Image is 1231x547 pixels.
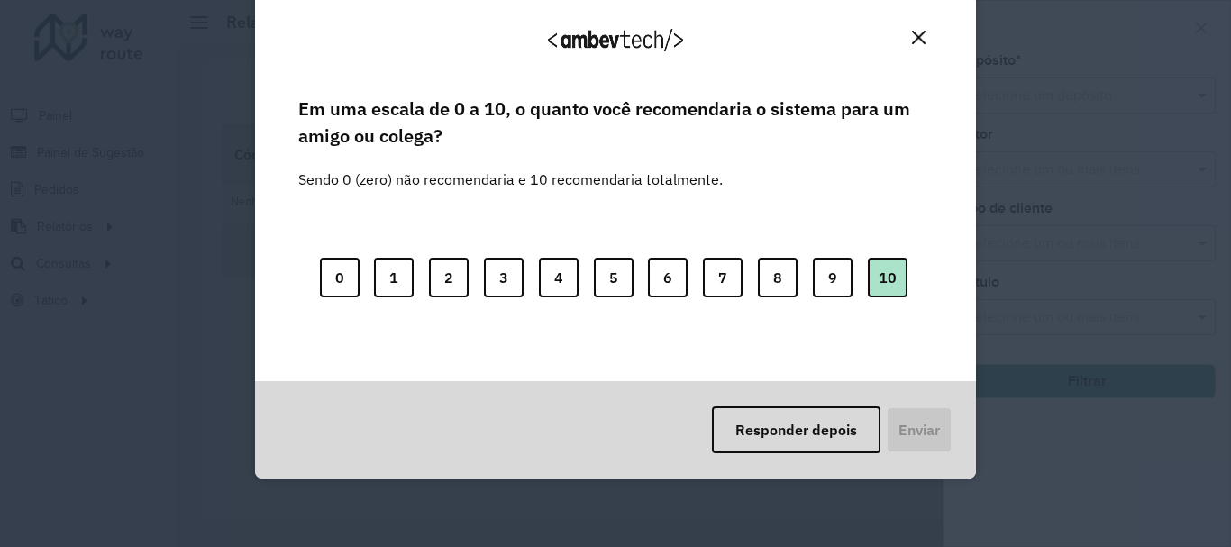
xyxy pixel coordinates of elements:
[429,258,469,297] button: 2
[868,258,907,297] button: 10
[905,23,933,51] button: Close
[539,258,579,297] button: 4
[548,29,683,51] img: Logo Ambevtech
[758,258,798,297] button: 8
[374,258,414,297] button: 1
[703,258,743,297] button: 7
[594,258,634,297] button: 5
[813,258,853,297] button: 9
[484,258,524,297] button: 3
[912,31,926,44] img: Close
[320,258,360,297] button: 0
[298,147,723,190] label: Sendo 0 (zero) não recomendaria e 10 recomendaria totalmente.
[648,258,688,297] button: 6
[712,406,880,453] button: Responder depois
[298,96,933,150] label: Em uma escala de 0 a 10, o quanto você recomendaria o sistema para um amigo ou colega?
